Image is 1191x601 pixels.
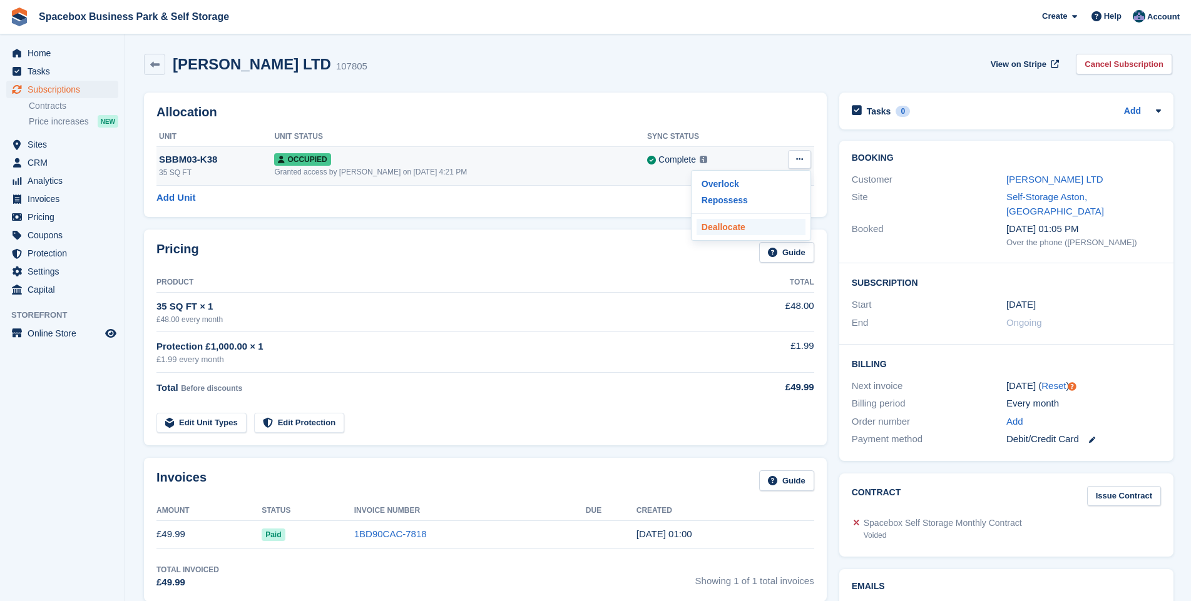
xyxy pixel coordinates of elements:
[156,273,727,293] th: Product
[647,127,764,147] th: Sync Status
[28,325,103,342] span: Online Store
[727,292,814,331] td: £48.00
[156,353,727,366] div: £1.99 every month
[28,44,103,62] span: Home
[658,153,696,166] div: Complete
[28,190,103,208] span: Invoices
[156,575,219,590] div: £49.99
[156,413,247,433] a: Edit Unit Types
[864,530,1022,541] div: Voided
[28,81,103,98] span: Subscriptions
[867,106,891,117] h2: Tasks
[354,501,586,521] th: Invoice Number
[852,486,901,507] h2: Contract
[1006,432,1161,447] div: Debit/Credit Card
[6,172,118,189] a: menu
[1006,415,1023,429] a: Add
[29,114,118,128] a: Price increases NEW
[156,501,262,521] th: Amount
[697,219,805,235] a: Deallocate
[6,208,118,226] a: menu
[1006,174,1103,184] a: [PERSON_NAME] LTD
[1006,222,1161,236] div: [DATE] 01:05 PM
[986,54,1061,74] a: View on Stripe
[697,176,805,192] p: Overlock
[1076,54,1172,74] a: Cancel Subscription
[852,396,1006,411] div: Billing period
[1104,10,1122,23] span: Help
[28,281,103,298] span: Capital
[156,242,199,263] h2: Pricing
[156,127,274,147] th: Unit
[354,528,427,539] a: 1BD90CAC-7818
[991,58,1046,71] span: View on Stripe
[28,208,103,226] span: Pricing
[727,273,814,293] th: Total
[1006,191,1104,216] a: Self-Storage Aston, [GEOGRAPHIC_DATA]
[759,242,814,263] a: Guide
[336,59,367,74] div: 107805
[6,190,118,208] a: menu
[28,226,103,244] span: Coupons
[254,413,344,433] a: Edit Protection
[262,528,285,541] span: Paid
[1042,10,1067,23] span: Create
[98,115,118,128] div: NEW
[156,470,207,491] h2: Invoices
[727,380,814,395] div: £49.99
[6,245,118,262] a: menu
[1041,380,1066,391] a: Reset
[759,470,814,491] a: Guide
[159,167,274,178] div: 35 SQ FT
[852,153,1161,163] h2: Booking
[1133,10,1145,23] img: Daud
[6,44,118,62] a: menu
[1006,298,1036,312] time: 2025-09-23 00:00:00 UTC
[10,8,29,26] img: stora-icon-8386f47178a22dfd0bd8f6a31ec36ba5ce8667c1dd55bd0f319d3a0aa187defe.svg
[156,520,262,548] td: £49.99
[1006,317,1042,328] span: Ongoing
[156,382,178,393] span: Total
[852,379,1006,393] div: Next invoice
[274,127,647,147] th: Unit Status
[156,105,814,119] h2: Allocation
[852,432,1006,447] div: Payment method
[1066,381,1078,392] div: Tooltip anchor
[156,300,727,314] div: 35 SQ FT × 1
[1147,11,1180,23] span: Account
[852,316,1006,330] div: End
[29,116,89,128] span: Price increases
[636,528,692,539] time: 2025-09-23 00:00:07 UTC
[11,309,125,321] span: Storefront
[28,154,103,171] span: CRM
[156,191,195,205] a: Add Unit
[852,415,1006,429] div: Order number
[274,166,647,178] div: Granted access by [PERSON_NAME] on [DATE] 4:21 PM
[1006,236,1161,249] div: Over the phone ([PERSON_NAME])
[1006,396,1161,411] div: Every month
[181,384,242,393] span: Before discounts
[697,192,805,208] a: Repossess
[28,136,103,153] span: Sites
[156,314,727,325] div: £48.00 every month
[852,222,1006,248] div: Booked
[1087,486,1161,507] a: Issue Contract
[173,56,331,73] h2: [PERSON_NAME] LTD
[6,63,118,80] a: menu
[156,564,219,575] div: Total Invoiced
[28,263,103,280] span: Settings
[28,245,103,262] span: Protection
[1124,104,1141,119] a: Add
[159,153,274,167] div: SBBM03-K38
[864,517,1022,530] div: Spacebox Self Storage Monthly Contract
[586,501,636,521] th: Due
[636,501,814,521] th: Created
[1006,379,1161,393] div: [DATE] ( )
[852,173,1006,187] div: Customer
[28,63,103,80] span: Tasks
[6,226,118,244] a: menu
[852,582,1161,592] h2: Emails
[6,281,118,298] a: menu
[6,81,118,98] a: menu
